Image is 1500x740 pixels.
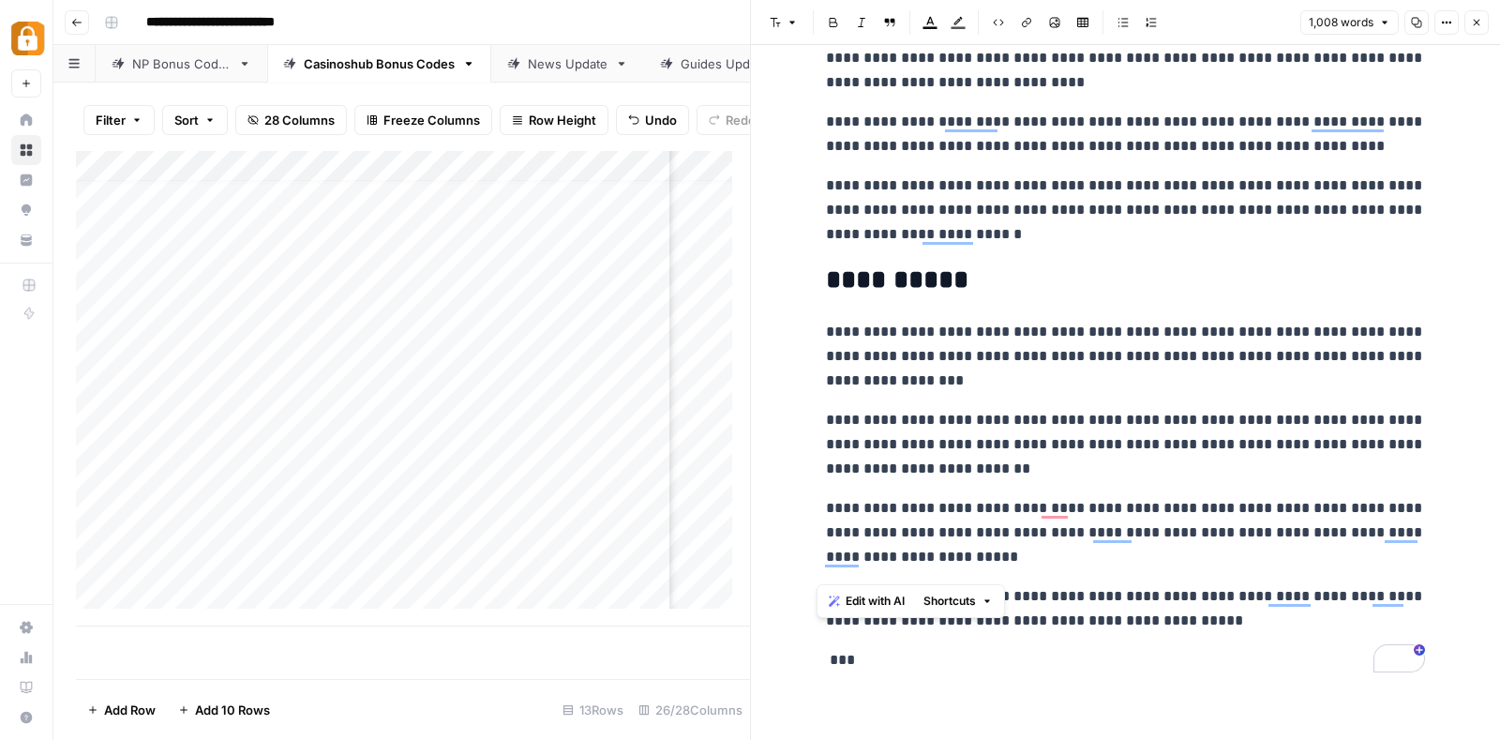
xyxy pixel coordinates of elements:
[631,695,750,725] div: 26/28 Columns
[529,111,596,129] span: Row Height
[264,111,335,129] span: 28 Columns
[267,45,491,83] a: Casinoshub Bonus Codes
[846,593,905,610] span: Edit with AI
[11,672,41,702] a: Learning Hub
[500,105,608,135] button: Row Height
[11,105,41,135] a: Home
[83,105,155,135] button: Filter
[76,695,167,725] button: Add Row
[821,589,912,613] button: Edit with AI
[11,22,45,55] img: Adzz Logo
[235,105,347,135] button: 28 Columns
[195,701,270,719] span: Add 10 Rows
[304,54,455,73] div: Casinoshub Bonus Codes
[11,225,41,255] a: Your Data
[11,165,41,195] a: Insights
[96,111,126,129] span: Filter
[162,105,228,135] button: Sort
[11,612,41,642] a: Settings
[11,195,41,225] a: Opportunities
[491,45,644,83] a: News Update
[681,54,768,73] div: Guides Update
[104,701,156,719] span: Add Row
[528,54,607,73] div: News Update
[132,54,231,73] div: NP Bonus Codes
[726,111,756,129] span: Redo
[11,642,41,672] a: Usage
[916,589,1000,613] button: Shortcuts
[383,111,480,129] span: Freeze Columns
[1300,10,1399,35] button: 1,008 words
[616,105,689,135] button: Undo
[555,695,631,725] div: 13 Rows
[354,105,492,135] button: Freeze Columns
[644,45,804,83] a: Guides Update
[167,695,281,725] button: Add 10 Rows
[96,45,267,83] a: NP Bonus Codes
[11,135,41,165] a: Browse
[697,105,768,135] button: Redo
[174,111,199,129] span: Sort
[645,111,677,129] span: Undo
[923,593,976,610] span: Shortcuts
[11,15,41,62] button: Workspace: Adzz
[11,702,41,732] button: Help + Support
[1309,14,1373,31] span: 1,008 words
